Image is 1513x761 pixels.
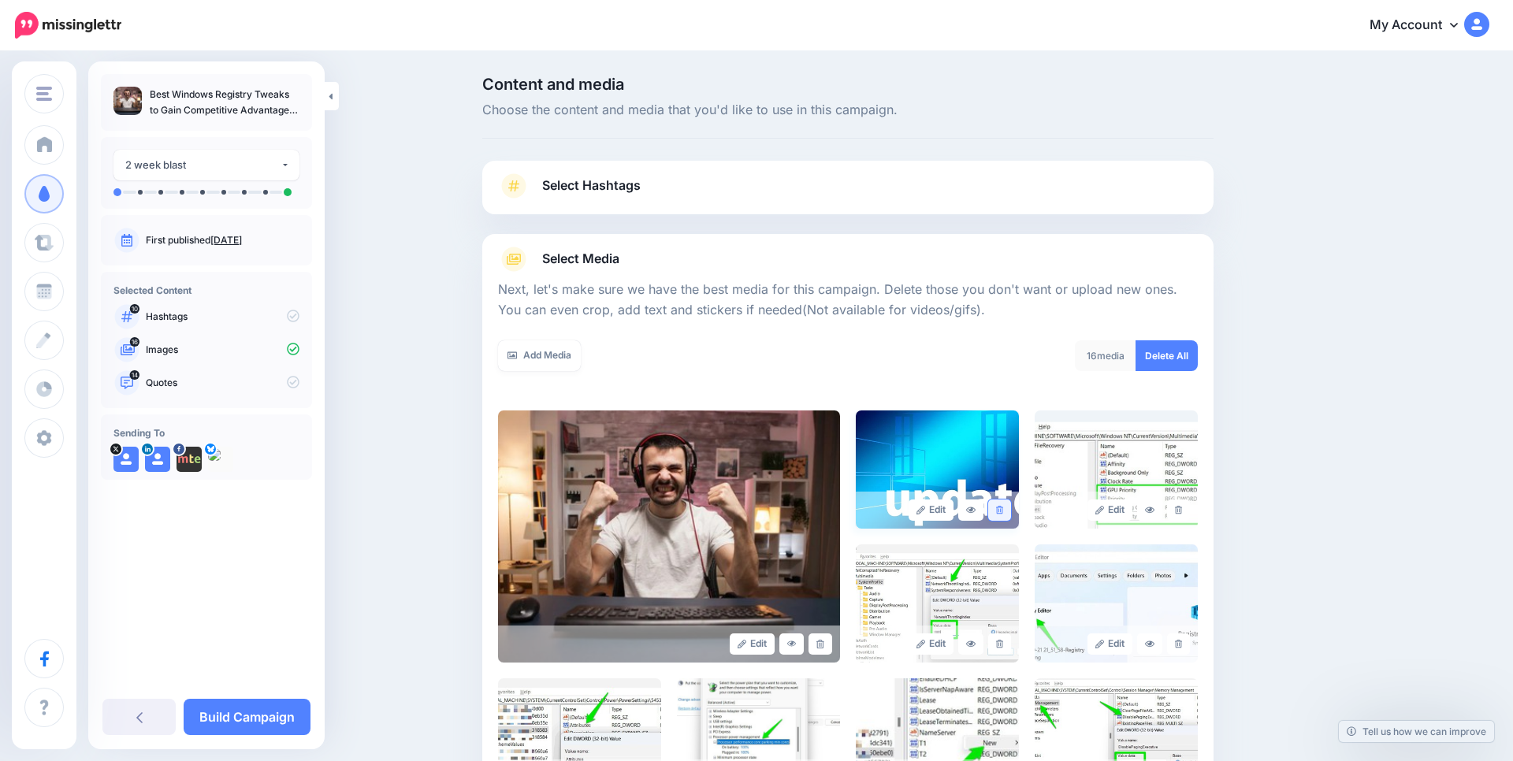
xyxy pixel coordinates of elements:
span: 14 [130,370,140,380]
p: Hashtags [146,310,299,324]
p: Next, let's make sure we have the best media for this campaign. Delete those you don't want or up... [498,280,1198,321]
p: First published [146,233,299,247]
p: Best Windows Registry Tweaks to Gain Competitive Advantage for Gamers [150,87,299,118]
a: Edit [730,633,775,655]
a: Edit [1087,633,1132,655]
a: Add Media [498,340,581,371]
img: 1e822b23569ef9a89c9596608e203b83_large.jpg [1035,544,1198,663]
a: [DATE] [210,234,242,246]
img: user_default_image.png [145,447,170,472]
h4: Selected Content [113,284,299,296]
a: Tell us how we can improve [1339,721,1494,742]
a: Select Media [498,247,1198,272]
p: Images [146,343,299,357]
div: media [1075,340,1136,371]
img: 285c3893b546b2a1b4f2d4fc6a3e72e7_large.jpg [498,410,840,663]
span: Content and media [482,76,1214,92]
span: Choose the content and media that you'd like to use in this campaign. [482,100,1214,121]
img: ae3db25dca0e2868ddeb32febd91e559_large.jpg [856,544,1019,663]
span: Select Hashtags [542,175,641,196]
img: 9abd210b6b780751fdc1a0f6a913b1ab_large.jpg [856,410,1019,529]
a: Edit [909,633,954,655]
img: 285c3893b546b2a1b4f2d4fc6a3e72e7_thumb.jpg [113,87,142,115]
a: Edit [909,499,954,521]
span: Select Media [542,248,619,269]
img: user_default_image.png [113,447,139,472]
h4: Sending To [113,427,299,439]
img: menu.png [36,87,52,101]
a: Select Hashtags [498,173,1198,214]
a: My Account [1354,6,1489,45]
span: 10 [130,304,139,314]
img: 310393109_477915214381636_3883985114093244655_n-bsa153274.png [177,447,202,472]
img: 3fd6e734dfb7815b38943746d850eacf_large.jpg [1035,410,1198,529]
div: 2 week blast [125,156,281,174]
a: Delete All [1136,340,1198,371]
img: Missinglettr [15,12,121,39]
span: 16 [1087,350,1097,362]
button: 2 week blast [113,150,299,180]
span: 16 [130,337,139,347]
a: Edit [1087,499,1132,521]
p: Quotes [146,376,299,390]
